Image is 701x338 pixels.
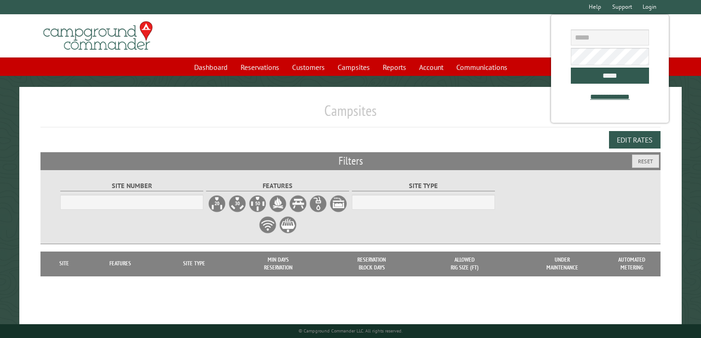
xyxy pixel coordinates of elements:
[299,328,402,334] small: © Campground Commander LLC. All rights reserved.
[45,252,84,276] th: Site
[289,195,307,213] label: Picnic Table
[235,58,285,76] a: Reservations
[419,252,511,276] th: Allowed Rig Size (ft)
[352,181,495,191] label: Site Type
[451,58,513,76] a: Communications
[208,195,226,213] label: 20A Electrical Hookup
[609,131,661,149] button: Edit Rates
[231,252,325,276] th: Min Days Reservation
[332,58,375,76] a: Campsites
[40,18,155,54] img: Campground Commander
[259,216,277,234] label: WiFi Service
[40,102,661,127] h1: Campsites
[614,252,650,276] th: Automated metering
[60,181,203,191] label: Site Number
[40,152,661,170] h2: Filters
[511,252,614,276] th: Under Maintenance
[287,58,330,76] a: Customers
[632,155,659,168] button: Reset
[279,216,297,234] label: Grill
[83,252,157,276] th: Features
[414,58,449,76] a: Account
[189,58,233,76] a: Dashboard
[309,195,328,213] label: Water Hookup
[157,252,231,276] th: Site Type
[325,252,419,276] th: Reservation Block Days
[206,181,349,191] label: Features
[269,195,287,213] label: Firepit
[228,195,247,213] label: 30A Electrical Hookup
[377,58,412,76] a: Reports
[329,195,348,213] label: Sewer Hookup
[248,195,267,213] label: 50A Electrical Hookup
